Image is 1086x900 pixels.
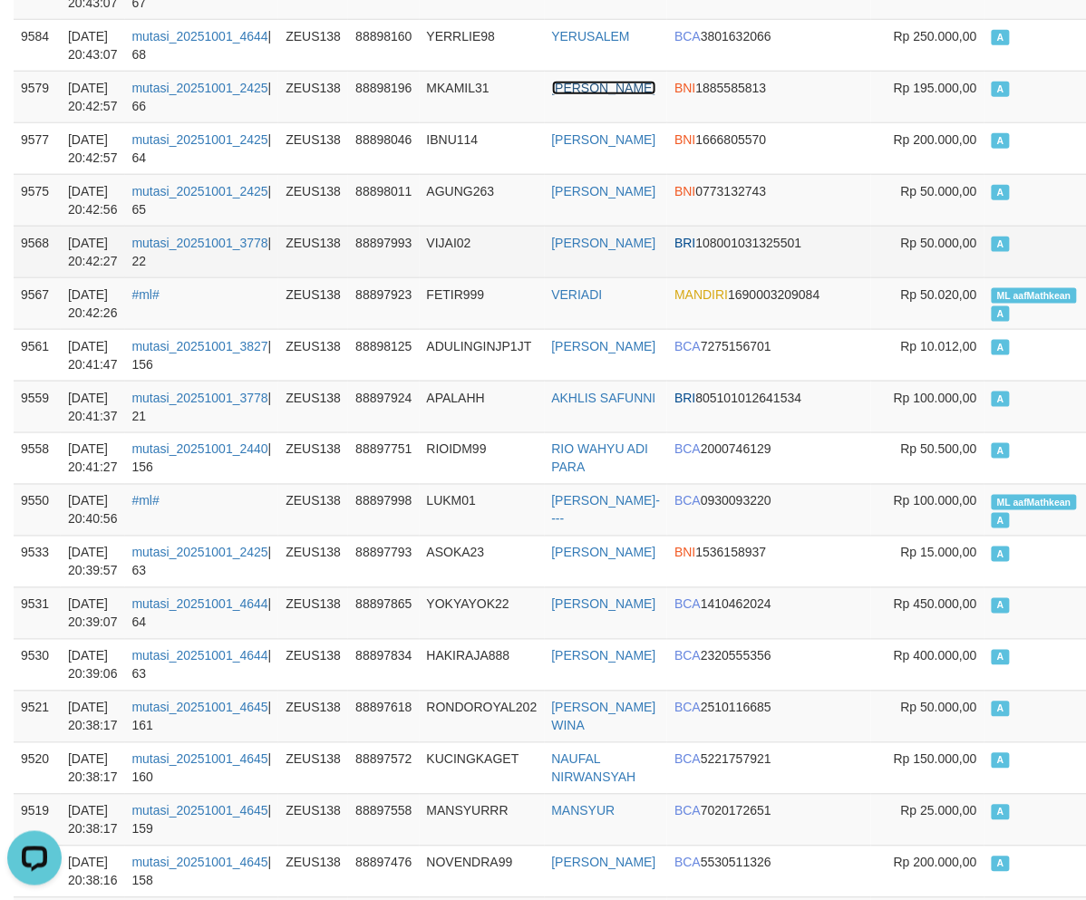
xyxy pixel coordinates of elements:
[348,484,419,536] td: 88897998
[132,184,268,198] a: mutasi_20251001_2425
[14,226,61,277] td: 9568
[674,597,701,612] span: BCA
[992,30,1010,45] span: Approved
[125,226,279,277] td: | 22
[348,71,419,122] td: 88898196
[420,432,545,484] td: RIOIDM99
[674,494,701,508] span: BCA
[348,174,419,226] td: 88898011
[14,174,61,226] td: 9575
[420,122,545,174] td: IBNU114
[14,742,61,794] td: 9520
[61,484,125,536] td: [DATE] 20:40:56
[61,381,125,432] td: [DATE] 20:41:37
[278,794,348,846] td: ZEUS138
[992,82,1010,97] span: Approved
[667,329,871,381] td: 7275156701
[667,691,871,742] td: 2510116685
[674,546,695,560] span: BNI
[132,856,268,870] a: mutasi_20251001_4645
[552,649,656,663] a: [PERSON_NAME]
[125,846,279,897] td: | 158
[552,597,656,612] a: [PERSON_NAME]
[132,29,268,44] a: mutasi_20251001_4644
[61,639,125,691] td: [DATE] 20:39:06
[992,237,1010,252] span: Approved
[667,639,871,691] td: 2320555356
[667,846,871,897] td: 5530511326
[14,122,61,174] td: 9577
[132,701,268,715] a: mutasi_20251001_4645
[667,277,871,329] td: 1690003209084
[420,19,545,71] td: YERRLIE98
[901,701,977,715] span: Rp 50.000,00
[667,742,871,794] td: 5221757921
[420,742,545,794] td: KUCINGKAGET
[125,71,279,122] td: | 66
[420,639,545,691] td: HAKIRAJA888
[420,484,545,536] td: LUKM01
[420,174,545,226] td: AGUNG263
[348,329,419,381] td: 88898125
[992,650,1010,665] span: Approved
[667,71,871,122] td: 1885585813
[278,536,348,587] td: ZEUS138
[125,587,279,639] td: | 64
[992,856,1010,872] span: Approved
[125,432,279,484] td: | 156
[667,226,871,277] td: 108001031325501
[901,546,977,560] span: Rp 15.000,00
[674,132,695,147] span: BNI
[420,536,545,587] td: ASOKA23
[420,277,545,329] td: FETIR999
[552,752,636,785] a: NAUFAL NIRWANSYAH
[667,381,871,432] td: 805101012641534
[278,381,348,432] td: ZEUS138
[278,484,348,536] td: ZEUS138
[894,752,977,767] span: Rp 150.000,00
[278,226,348,277] td: ZEUS138
[992,306,1010,322] span: Approved
[420,329,545,381] td: ADULINGINJP1JT
[992,753,1010,769] span: Approved
[61,794,125,846] td: [DATE] 20:38:17
[278,71,348,122] td: ZEUS138
[278,846,348,897] td: ZEUS138
[61,277,125,329] td: [DATE] 20:42:26
[61,174,125,226] td: [DATE] 20:42:56
[278,122,348,174] td: ZEUS138
[278,587,348,639] td: ZEUS138
[132,81,268,95] a: mutasi_20251001_2425
[667,174,871,226] td: 0773132743
[901,287,977,302] span: Rp 50.020,00
[348,432,419,484] td: 88897751
[61,587,125,639] td: [DATE] 20:39:07
[992,392,1010,407] span: Approved
[14,536,61,587] td: 9533
[132,132,268,147] a: mutasi_20251001_2425
[552,29,630,44] a: YERUSALEM
[278,691,348,742] td: ZEUS138
[552,339,656,353] a: [PERSON_NAME]
[420,226,545,277] td: VIJAI02
[61,846,125,897] td: [DATE] 20:38:16
[132,546,268,560] a: mutasi_20251001_2425
[552,856,656,870] a: [PERSON_NAME]
[894,81,977,95] span: Rp 195.000,00
[674,701,701,715] span: BCA
[14,587,61,639] td: 9531
[992,805,1010,820] span: Approved
[125,122,279,174] td: | 64
[901,442,977,457] span: Rp 50.500,00
[14,277,61,329] td: 9567
[278,742,348,794] td: ZEUS138
[125,329,279,381] td: | 156
[667,122,871,174] td: 1666805570
[674,649,701,663] span: BCA
[901,236,977,250] span: Rp 50.000,00
[278,432,348,484] td: ZEUS138
[894,494,977,508] span: Rp 100.000,00
[14,794,61,846] td: 9519
[348,122,419,174] td: 88898046
[992,443,1010,459] span: Approved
